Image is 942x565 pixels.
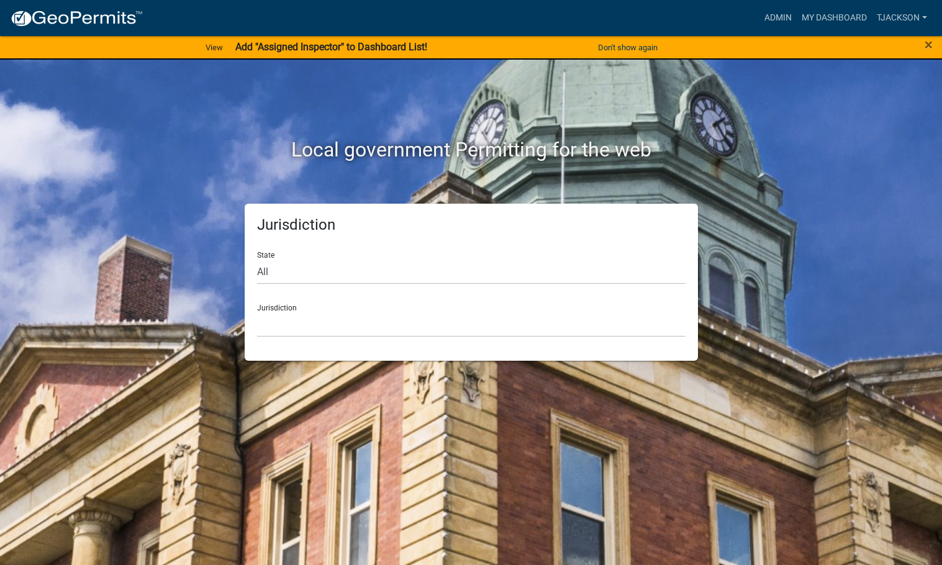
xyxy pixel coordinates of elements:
[797,6,872,30] a: My Dashboard
[872,6,932,30] a: TJackson
[925,37,933,52] button: Close
[235,41,427,53] strong: Add "Assigned Inspector" to Dashboard List!
[257,216,686,234] h5: Jurisdiction
[127,138,816,161] h2: Local government Permitting for the web
[925,36,933,53] span: ×
[759,6,797,30] a: Admin
[201,37,228,58] a: View
[593,37,663,58] button: Don't show again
